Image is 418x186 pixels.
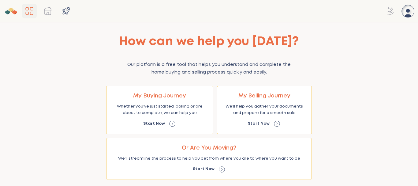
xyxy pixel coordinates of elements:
em: My Selling Journey [238,93,290,98]
button: Or Are You Moving?We’ll streamline the process to help you get from where you are to where you wa... [106,138,312,180]
button: My Selling JourneyWe’ll help you gather your documents and prepare for a smooth saleStart Now [217,86,312,134]
p: We’ll streamline the process to help you get from where you are to where you want to be [118,156,300,162]
span: Dashboard [22,4,37,18]
span: Properties [40,4,55,18]
p: Our platform is a free tool that helps you understand and complete the home buying and selling pr... [121,61,297,76]
p: We’ll help you gather your documents and prepare for a smooth sale [224,104,305,116]
p: Start Now [193,166,215,173]
p: Start Now [248,121,270,127]
p: Start Now [143,121,165,127]
em: My Buying Journey [133,93,186,98]
span: Refer for £30 [383,4,398,18]
button: My Buying JourneyWhether you’ve just started looking or are about to complete, we can help youSta... [106,86,213,134]
em: How can we help you [DATE]? [119,36,299,47]
p: Whether you’ve just started looking or are about to complete, we can help you [113,104,207,116]
span: Products [59,4,73,18]
em: Or Are You Moving? [182,146,236,150]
